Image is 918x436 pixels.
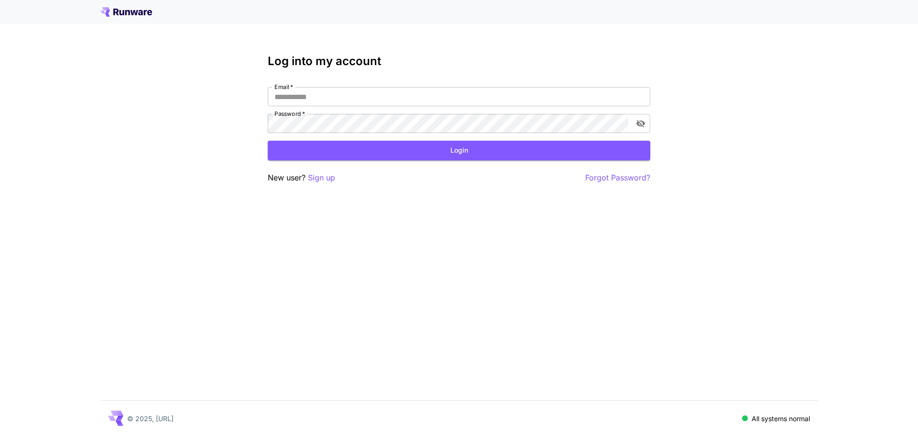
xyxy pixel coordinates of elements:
[127,414,174,424] p: © 2025, [URL]
[268,141,650,160] button: Login
[268,55,650,68] h3: Log into my account
[632,115,649,132] button: toggle password visibility
[268,172,335,184] p: New user?
[308,172,335,184] button: Sign up
[274,110,305,118] label: Password
[752,414,810,424] p: All systems normal
[585,172,650,184] button: Forgot Password?
[274,83,293,91] label: Email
